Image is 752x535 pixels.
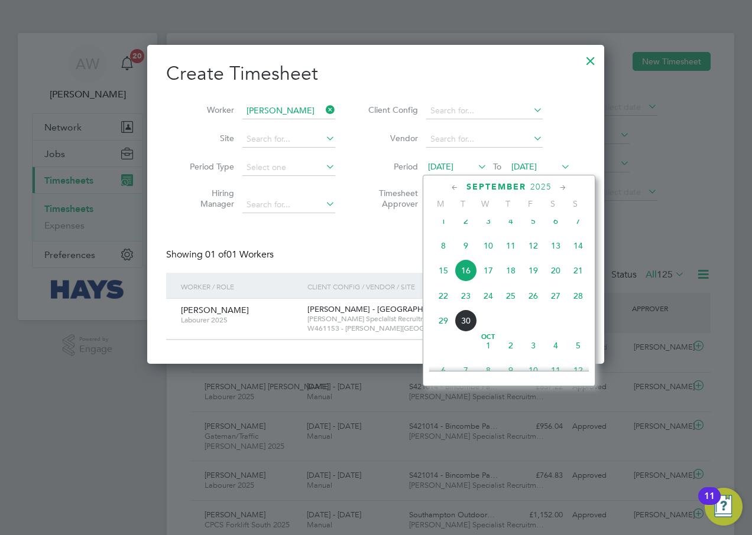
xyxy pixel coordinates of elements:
[704,496,715,511] div: 11
[544,285,567,307] span: 27
[181,161,234,172] label: Period Type
[477,234,500,257] span: 10
[181,315,299,325] span: Labourer 2025
[307,314,491,324] span: [PERSON_NAME] Specialist Recruitment Limited
[477,259,500,282] span: 17
[205,249,226,260] span: 01 of
[544,359,567,381] span: 11
[466,182,526,192] span: September
[455,259,477,282] span: 16
[519,198,542,209] span: F
[567,359,589,381] span: 12
[500,285,522,307] span: 25
[455,309,477,332] span: 30
[432,285,455,307] span: 22
[522,359,544,381] span: 10
[426,131,543,148] input: Search for...
[181,133,234,143] label: Site
[544,234,567,257] span: 13
[544,259,567,282] span: 20
[477,210,500,232] span: 3
[522,285,544,307] span: 26
[455,210,477,232] span: 2
[365,188,418,209] label: Timesheet Approver
[242,103,335,119] input: Search for...
[432,210,455,232] span: 1
[544,210,567,232] span: 6
[178,273,304,300] div: Worker / Role
[432,359,455,381] span: 6
[432,259,455,282] span: 15
[432,309,455,332] span: 29
[452,198,474,209] span: T
[567,234,589,257] span: 14
[567,210,589,232] span: 7
[567,259,589,282] span: 21
[474,198,497,209] span: W
[530,182,552,192] span: 2025
[705,488,743,526] button: Open Resource Center, 11 new notifications
[544,334,567,357] span: 4
[497,198,519,209] span: T
[455,234,477,257] span: 9
[564,198,586,209] span: S
[365,161,418,172] label: Period
[455,285,477,307] span: 23
[432,234,455,257] span: 8
[307,304,456,314] span: [PERSON_NAME] - [GEOGRAPHIC_DATA]
[429,198,452,209] span: M
[500,210,522,232] span: 4
[500,259,522,282] span: 18
[242,159,335,176] input: Select one
[477,359,500,381] span: 8
[181,105,234,115] label: Worker
[477,334,500,357] span: 1
[567,285,589,307] span: 28
[490,159,505,174] span: To
[522,210,544,232] span: 5
[542,198,564,209] span: S
[242,131,335,148] input: Search for...
[365,105,418,115] label: Client Config
[426,103,543,119] input: Search for...
[522,334,544,357] span: 3
[522,259,544,282] span: 19
[428,161,453,172] span: [DATE]
[477,285,500,307] span: 24
[166,61,585,86] h2: Create Timesheet
[500,359,522,381] span: 9
[500,334,522,357] span: 2
[307,324,491,333] span: W461153 - [PERSON_NAME][GEOGRAPHIC_DATA]
[304,273,494,300] div: Client Config / Vendor / Site
[455,359,477,381] span: 7
[567,334,589,357] span: 5
[365,133,418,143] label: Vendor
[500,234,522,257] span: 11
[181,305,249,315] span: [PERSON_NAME]
[166,249,276,261] div: Showing
[522,234,544,257] span: 12
[181,188,234,209] label: Hiring Manager
[477,334,500,340] span: Oct
[511,161,537,172] span: [DATE]
[242,197,335,213] input: Search for...
[205,249,274,260] span: 01 Workers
